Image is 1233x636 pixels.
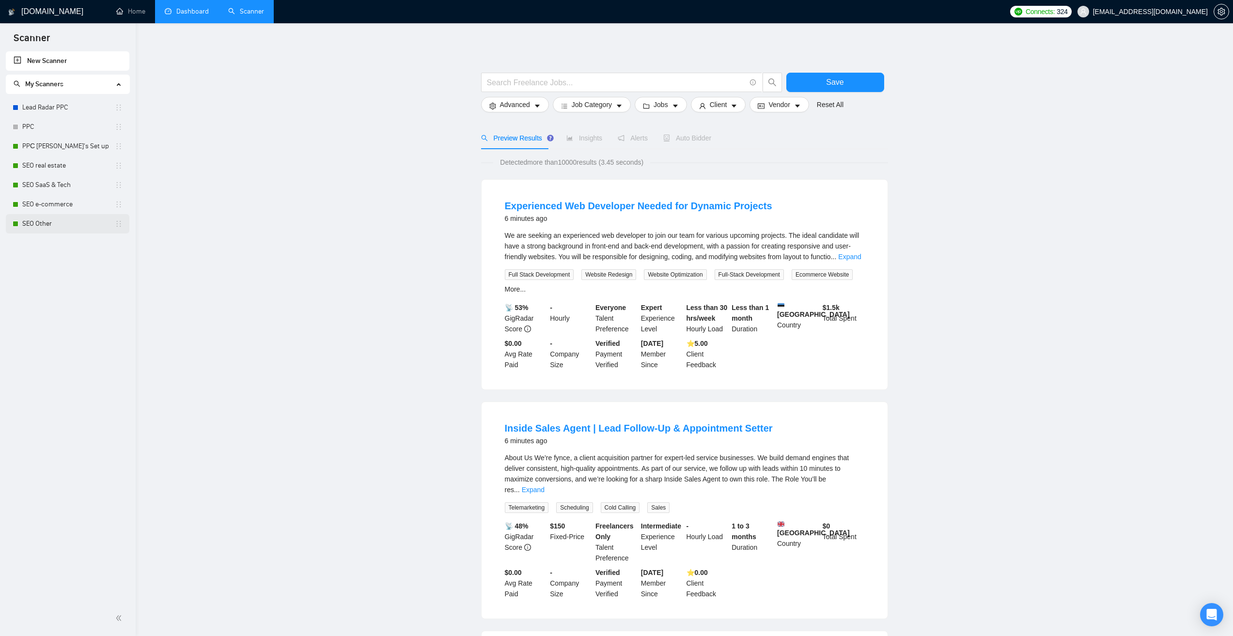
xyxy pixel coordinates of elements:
span: ... [831,253,837,261]
b: Freelancers Only [595,522,634,541]
div: Total Spent [821,521,866,563]
span: caret-down [794,102,801,109]
div: 6 minutes ago [505,213,772,224]
span: area-chart [566,135,573,141]
span: robot [663,135,670,141]
span: Detected more than 10000 results (3.45 seconds) [493,157,650,168]
li: PPС Misha's Set up [6,137,129,156]
div: Hourly Load [685,521,730,563]
b: - [687,522,689,530]
li: SEO Other [6,214,129,233]
div: Client Feedback [685,567,730,599]
b: ⭐️ 0.00 [687,569,708,576]
li: Lead Radar PPC [6,98,129,117]
span: Scheduling [556,502,593,513]
b: 1 to 3 months [732,522,756,541]
div: We are seeking an experienced web developer to join our team for various upcoming projects. The i... [505,230,864,262]
div: About Us We’re fynce, a client acquisition partner for expert-led service businesses. We build de... [505,452,864,495]
span: ... [514,486,520,494]
b: Everyone [595,304,626,311]
button: settingAdvancedcaret-down [481,97,549,112]
span: setting [1214,8,1229,16]
span: info-circle [750,79,756,86]
a: PPС [PERSON_NAME]'s Set up [22,137,115,156]
span: folder [643,102,650,109]
div: Experience Level [639,302,685,334]
div: Avg Rate Paid [503,338,548,370]
span: Cold Calling [601,502,640,513]
b: [GEOGRAPHIC_DATA] [777,302,850,318]
span: holder [115,104,123,111]
div: Fixed-Price [548,521,593,563]
div: Hourly [548,302,593,334]
span: info-circle [524,544,531,551]
div: Member Since [639,567,685,599]
span: Job Category [572,99,612,110]
div: Duration [730,521,775,563]
button: Save [786,73,884,92]
b: $ 150 [550,522,565,530]
span: caret-down [672,102,679,109]
span: holder [115,220,123,228]
button: folderJobscaret-down [635,97,687,112]
a: Expand [838,253,861,261]
li: SEO e-commerce [6,195,129,214]
img: 🇪🇪 [778,302,784,309]
span: Sales [647,502,670,513]
span: holder [115,142,123,150]
span: caret-down [731,102,737,109]
b: - [550,304,552,311]
img: logo [8,4,15,20]
a: More... [505,285,526,293]
span: We are seeking an experienced web developer to join our team for various upcoming projects. The i... [505,232,859,261]
div: Experience Level [639,521,685,563]
div: Payment Verified [593,567,639,599]
div: Tooltip anchor [546,134,555,142]
b: 📡 48% [505,522,529,530]
span: My Scanners [14,80,63,88]
img: 🇬🇧 [778,521,784,527]
button: userClientcaret-down [691,97,746,112]
button: search [763,73,782,92]
a: SEO e-commerce [22,195,115,214]
span: holder [115,181,123,189]
li: SEO real estate [6,156,129,175]
span: holder [115,201,123,208]
div: Avg Rate Paid [503,567,548,599]
a: Experienced Web Developer Needed for Dynamic Projects [505,201,772,211]
div: Member Since [639,338,685,370]
b: Less than 1 month [732,304,769,322]
span: Auto Bidder [663,134,711,142]
span: search [14,80,20,87]
div: Country [775,521,821,563]
span: Website Optimization [644,269,706,280]
span: caret-down [534,102,541,109]
div: Company Size [548,567,593,599]
b: Intermediate [641,522,681,530]
b: $ 1.5k [823,304,840,311]
input: Search Freelance Jobs... [487,77,746,89]
span: Ecommerce Website [792,269,853,280]
span: caret-down [616,102,623,109]
div: Country [775,302,821,334]
a: SEO SaaS & Tech [22,175,115,195]
button: barsJob Categorycaret-down [553,97,631,112]
div: Open Intercom Messenger [1200,603,1223,626]
b: Expert [641,304,662,311]
span: notification [618,135,624,141]
a: PPC [22,117,115,137]
span: user [699,102,706,109]
b: ⭐️ 5.00 [687,340,708,347]
span: About Us We’re fynce, a client acquisition partner for expert-led service businesses. We build de... [505,454,849,494]
div: Duration [730,302,775,334]
span: Jobs [654,99,668,110]
span: search [763,78,781,87]
span: Advanced [500,99,530,110]
a: New Scanner [14,51,122,71]
span: bars [561,102,568,109]
div: GigRadar Score [503,521,548,563]
button: setting [1214,4,1229,19]
span: info-circle [524,326,531,332]
span: search [481,135,488,141]
a: Reset All [817,99,843,110]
